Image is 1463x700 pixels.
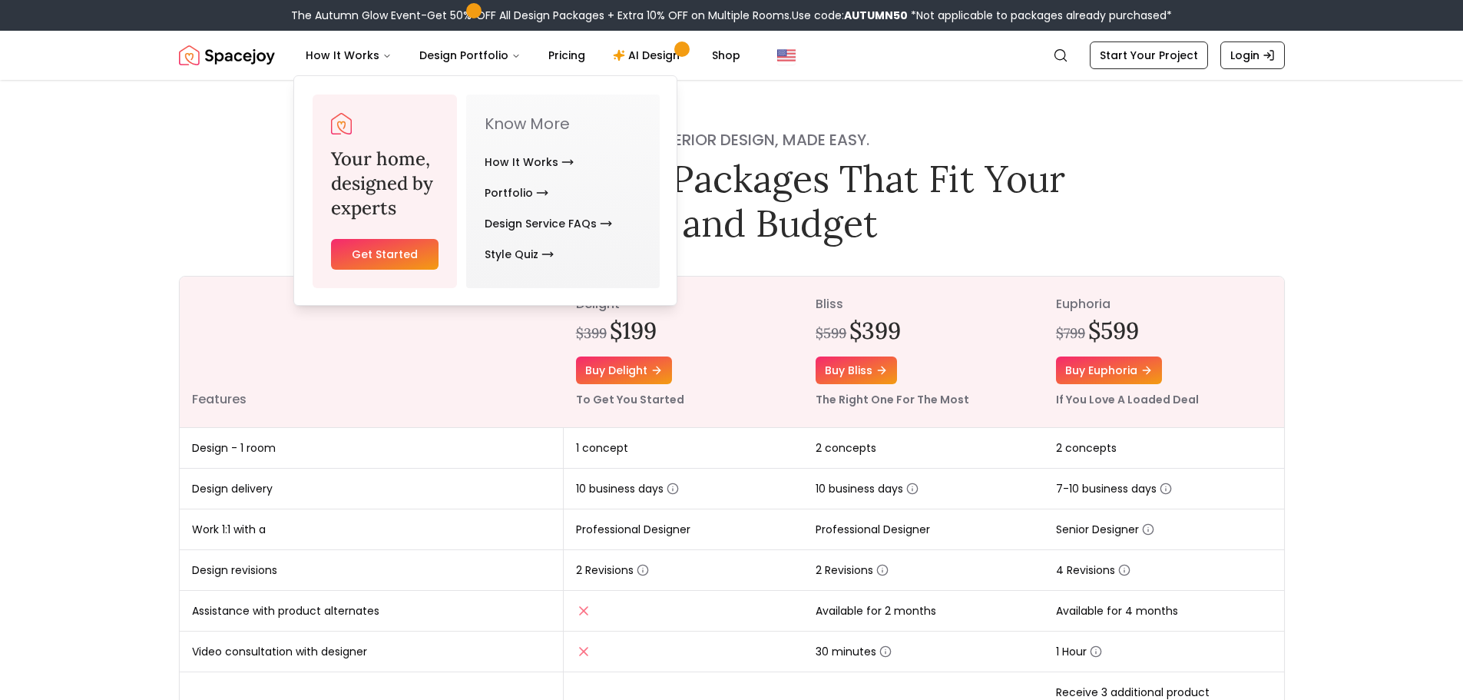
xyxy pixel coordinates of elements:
[1088,317,1139,344] h2: $599
[844,8,908,23] b: AUTUMN50
[576,522,690,537] span: Professional Designer
[1090,41,1208,69] a: Start Your Project
[180,428,564,469] td: Design - 1 room
[576,481,679,496] span: 10 business days
[816,357,897,384] a: Buy bliss
[1056,644,1102,659] span: 1 Hour
[1056,357,1162,384] a: Buy euphoria
[576,323,607,344] div: $399
[180,509,564,550] td: Work 1:1 with a
[180,632,564,672] td: Video consultation with designer
[777,46,796,65] img: United States
[803,591,1044,632] td: Available for 2 months
[849,317,901,344] h2: $399
[291,8,1172,23] div: The Autumn Glow Event-Get 50% OFF All Design Packages + Extra 10% OFF on Multiple Rooms.
[576,440,628,456] span: 1 concept
[816,295,1031,314] p: bliss
[816,481,919,496] span: 10 business days
[700,40,753,71] a: Shop
[180,277,564,428] th: Features
[816,562,889,578] span: 2 Revisions
[179,40,275,71] a: Spacejoy
[610,317,657,344] h2: $199
[407,40,533,71] button: Design Portfolio
[816,440,876,456] span: 2 concepts
[293,40,753,71] nav: Main
[1056,323,1085,344] div: $799
[908,8,1172,23] span: *Not applicable to packages already purchased*
[1056,440,1117,456] span: 2 concepts
[816,392,969,407] small: The Right One For The Most
[179,31,1285,80] nav: Global
[388,157,1076,245] h1: Interior Design Packages That Fit Your Style and Budget
[816,644,892,659] span: 30 minutes
[816,323,846,344] div: $599
[1056,522,1154,537] span: Senior Designer
[576,357,672,384] a: Buy delight
[536,40,597,71] a: Pricing
[601,40,697,71] a: AI Design
[179,40,275,71] img: Spacejoy Logo
[1056,562,1130,578] span: 4 Revisions
[293,40,404,71] button: How It Works
[792,8,908,23] span: Use code:
[816,522,930,537] span: Professional Designer
[180,550,564,591] td: Design revisions
[576,392,684,407] small: To Get You Started
[1056,481,1172,496] span: 7-10 business days
[180,469,564,509] td: Design delivery
[388,129,1076,151] h4: Online interior design, made easy.
[576,295,792,314] p: delight
[180,591,564,632] td: Assistance with product alternates
[576,562,649,578] span: 2 Revisions
[1056,392,1199,407] small: If You Love A Loaded Deal
[1044,591,1284,632] td: Available for 4 months
[1056,295,1272,314] p: euphoria
[1220,41,1285,69] a: Login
